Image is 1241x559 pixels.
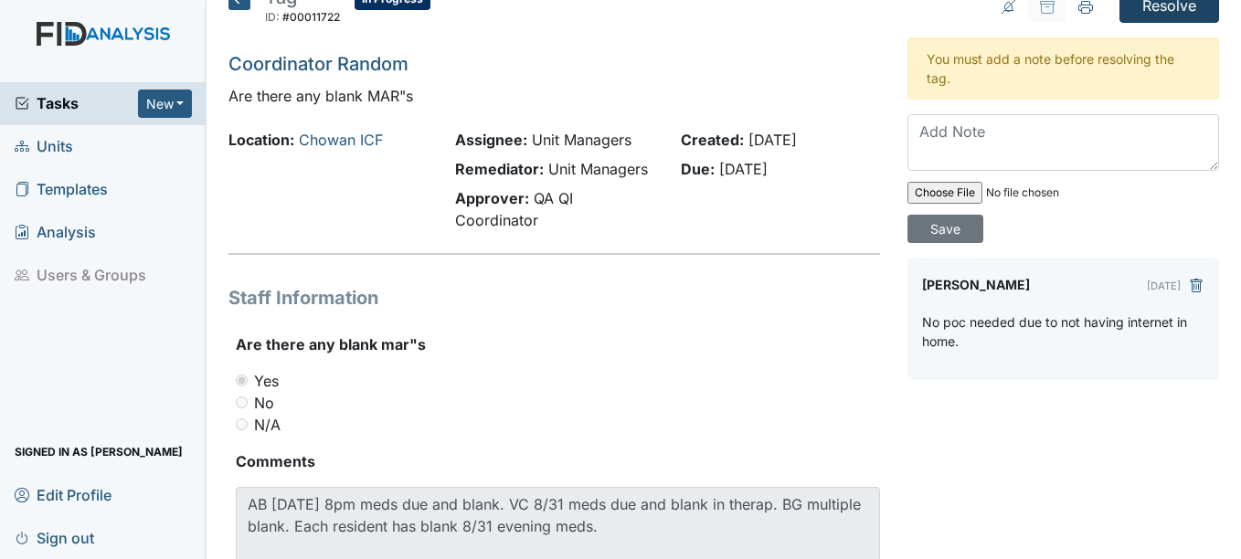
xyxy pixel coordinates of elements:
[138,90,193,118] button: New
[681,160,715,178] strong: Due:
[15,132,73,161] span: Units
[15,218,96,247] span: Analysis
[15,92,138,114] a: Tasks
[532,131,631,149] span: Unit Managers
[236,418,248,430] input: N/A
[455,160,544,178] strong: Remediator:
[922,272,1030,298] label: [PERSON_NAME]
[236,450,879,472] strong: Comments
[228,284,879,311] h1: Staff Information
[299,131,383,149] a: Chowan ICF
[681,131,744,149] strong: Created:
[907,215,983,243] input: Save
[228,85,879,107] p: Are there any blank MAR"s
[455,189,529,207] strong: Approver:
[236,396,248,408] input: No
[15,175,108,204] span: Templates
[548,160,648,178] span: Unit Managers
[254,370,279,392] label: Yes
[282,10,340,24] span: #00011722
[236,333,426,355] label: Are there any blank mar"s
[15,480,111,509] span: Edit Profile
[1147,279,1181,292] small: [DATE]
[15,523,94,552] span: Sign out
[265,10,280,24] span: ID:
[455,131,527,149] strong: Assignee:
[236,374,248,386] input: Yes
[15,438,183,466] span: Signed in as [PERSON_NAME]
[254,414,281,436] label: N/A
[748,131,797,149] span: [DATE]
[907,37,1219,100] div: You must add a note before resolving the tag.
[922,312,1204,351] p: No poc needed due to not having internet in home.
[228,53,408,75] a: Coordinator Random
[254,392,274,414] label: No
[228,131,294,149] strong: Location:
[719,160,768,178] span: [DATE]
